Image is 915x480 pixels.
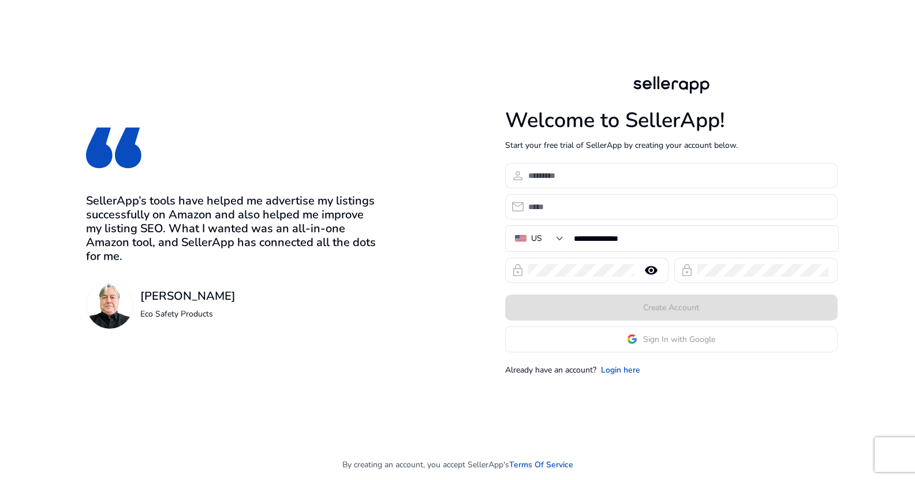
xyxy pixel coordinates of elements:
h3: [PERSON_NAME] [140,289,236,303]
p: Already have an account? [505,364,596,376]
p: Start your free trial of SellerApp by creating your account below. [505,139,838,151]
a: Login here [601,364,640,376]
span: lock [680,263,694,277]
p: Eco Safety Products [140,308,236,320]
span: person [511,169,525,183]
span: email [511,200,525,214]
h1: Welcome to SellerApp! [505,108,838,133]
h3: SellerApp’s tools have helped me advertise my listings successfully on Amazon and also helped me ... [86,194,382,263]
mat-icon: remove_red_eye [637,263,665,277]
div: US [531,232,542,245]
a: Terms Of Service [509,459,573,471]
span: lock [511,263,525,277]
